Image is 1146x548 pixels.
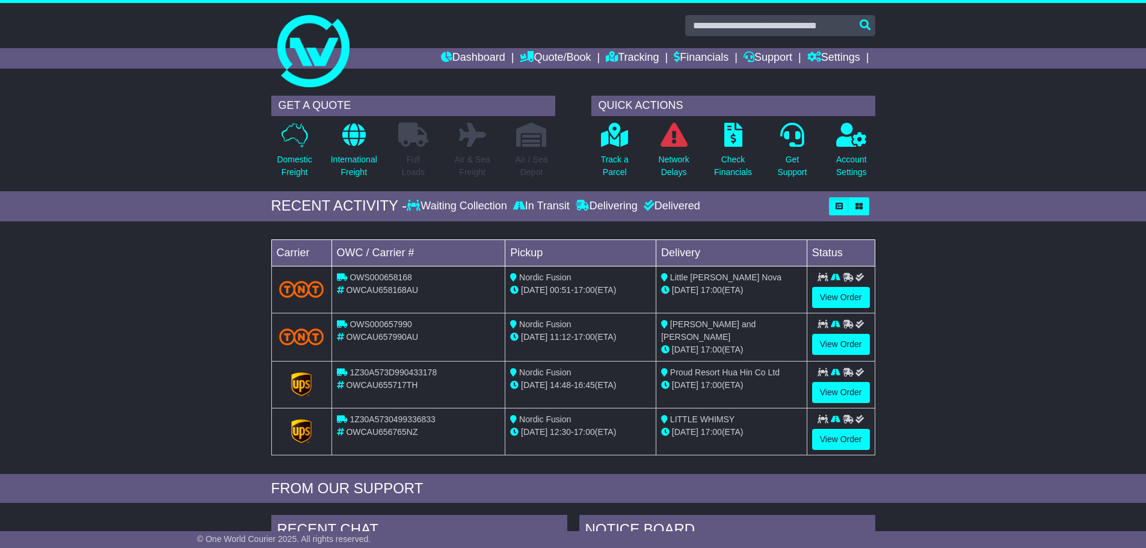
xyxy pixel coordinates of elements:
[701,345,722,354] span: 17:00
[271,239,331,266] td: Carrier
[279,281,324,297] img: TNT_Domestic.png
[674,48,729,69] a: Financials
[661,284,802,297] div: (ETA)
[519,368,571,377] span: Nordic Fusion
[346,427,417,437] span: OWCAU656765NZ
[574,380,595,390] span: 16:45
[579,515,875,547] div: NOTICE BOARD
[350,368,437,377] span: 1Z30A573D990433178
[271,480,875,497] div: FROM OUR SUPPORT
[606,48,659,69] a: Tracking
[521,332,547,342] span: [DATE]
[291,372,312,396] img: GetCarrierServiceLogo
[550,380,571,390] span: 14:48
[670,414,735,424] span: LITTLE WHIMSY
[661,319,756,342] span: [PERSON_NAME] and [PERSON_NAME]
[521,380,547,390] span: [DATE]
[346,380,417,390] span: OWCAU655717TH
[279,328,324,345] img: TNT_Domestic.png
[812,382,870,403] a: View Order
[291,419,312,443] img: GetCarrierServiceLogo
[701,380,722,390] span: 17:00
[350,272,412,282] span: OWS000658168
[271,515,567,547] div: RECENT CHAT
[661,343,802,356] div: (ETA)
[661,426,802,439] div: (ETA)
[812,429,870,450] a: View Order
[672,345,698,354] span: [DATE]
[591,96,875,116] div: QUICK ACTIONS
[601,153,629,179] p: Track a Parcel
[505,239,656,266] td: Pickup
[277,153,312,179] p: Domestic Freight
[656,239,807,266] td: Delivery
[777,153,807,179] p: Get Support
[330,122,378,185] a: InternationalFreight
[516,153,548,179] p: Air / Sea Depot
[271,197,407,215] div: RECENT ACTIVITY -
[521,427,547,437] span: [DATE]
[510,200,573,213] div: In Transit
[550,332,571,342] span: 11:12
[573,200,641,213] div: Delivering
[641,200,700,213] div: Delivered
[271,96,555,116] div: GET A QUOTE
[407,200,510,213] div: Waiting Collection
[346,285,418,295] span: OWCAU658168AU
[670,272,781,282] span: Little [PERSON_NAME] Nova
[331,239,505,266] td: OWC / Carrier #
[807,48,860,69] a: Settings
[836,122,867,185] a: AccountSettings
[550,427,571,437] span: 12:30
[744,48,792,69] a: Support
[550,285,571,295] span: 00:51
[670,368,780,377] span: Proud Resort Hua Hin Co Ltd
[398,153,428,179] p: Full Loads
[441,48,505,69] a: Dashboard
[521,285,547,295] span: [DATE]
[510,426,651,439] div: - (ETA)
[574,332,595,342] span: 17:00
[331,153,377,179] p: International Freight
[714,153,752,179] p: Check Financials
[350,414,435,424] span: 1Z30A5730499336833
[701,427,722,437] span: 17:00
[672,380,698,390] span: [DATE]
[807,239,875,266] td: Status
[672,285,698,295] span: [DATE]
[661,379,802,392] div: (ETA)
[658,153,689,179] p: Network Delays
[346,332,418,342] span: OWCAU657990AU
[701,285,722,295] span: 17:00
[713,122,753,185] a: CheckFinancials
[574,285,595,295] span: 17:00
[812,334,870,355] a: View Order
[777,122,807,185] a: GetSupport
[455,153,490,179] p: Air & Sea Freight
[836,153,867,179] p: Account Settings
[812,287,870,308] a: View Order
[197,534,371,544] span: © One World Courier 2025. All rights reserved.
[350,319,412,329] span: OWS000657990
[600,122,629,185] a: Track aParcel
[519,272,571,282] span: Nordic Fusion
[574,427,595,437] span: 17:00
[276,122,312,185] a: DomesticFreight
[510,284,651,297] div: - (ETA)
[519,414,571,424] span: Nordic Fusion
[510,331,651,343] div: - (ETA)
[510,379,651,392] div: - (ETA)
[519,319,571,329] span: Nordic Fusion
[658,122,689,185] a: NetworkDelays
[520,48,591,69] a: Quote/Book
[672,427,698,437] span: [DATE]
